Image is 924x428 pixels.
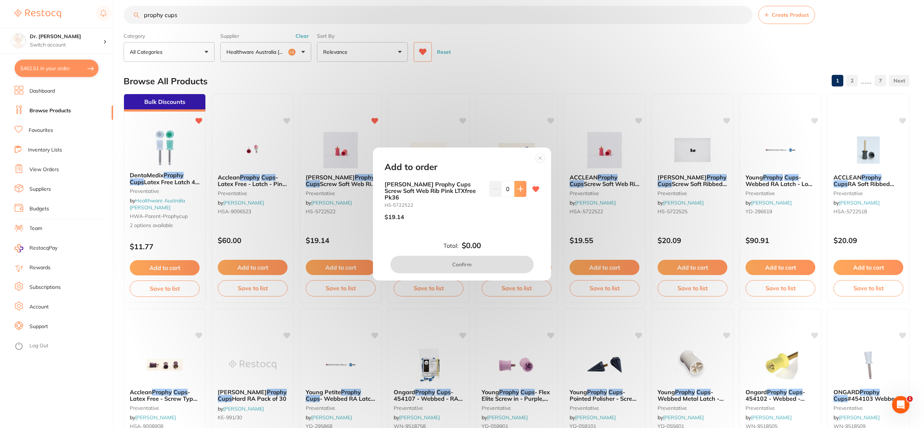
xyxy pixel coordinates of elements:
[462,241,481,250] b: $0.00
[907,396,913,402] span: 1
[385,202,483,208] small: HS-5722522
[385,214,404,220] p: $19.14
[390,256,534,273] button: Confirm
[443,242,459,249] label: Total:
[385,181,483,201] b: [PERSON_NAME] Prophy Cups Screw Soft Web Rib Pink LTXfree Pk36
[385,162,437,172] h2: Add to order
[892,396,909,413] iframe: Intercom live chat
